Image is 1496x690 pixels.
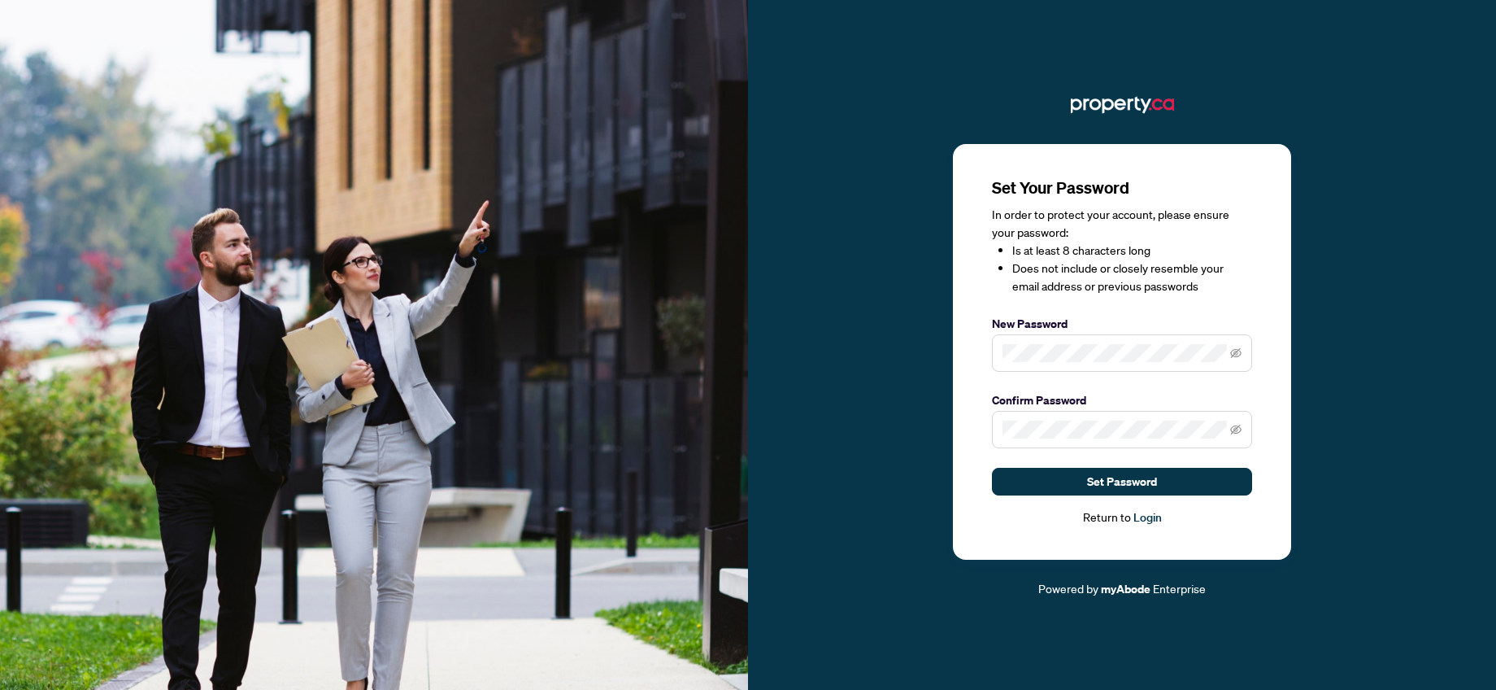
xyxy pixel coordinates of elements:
[992,177,1252,199] h3: Set Your Password
[1071,92,1174,118] img: ma-logo
[1230,424,1242,435] span: eye-invisible
[1012,260,1252,295] li: Does not include or closely resemble your email address or previous passwords
[1230,347,1242,359] span: eye-invisible
[992,206,1252,295] div: In order to protect your account, please ensure your password:
[1133,510,1162,525] a: Login
[1101,580,1150,598] a: myAbode
[992,468,1252,496] button: Set Password
[1153,581,1206,596] span: Enterprise
[1087,469,1157,495] span: Set Password
[992,509,1252,527] div: Return to
[992,391,1252,409] label: Confirm Password
[1038,581,1098,596] span: Powered by
[992,315,1252,333] label: New Password
[1012,242,1252,260] li: Is at least 8 characters long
